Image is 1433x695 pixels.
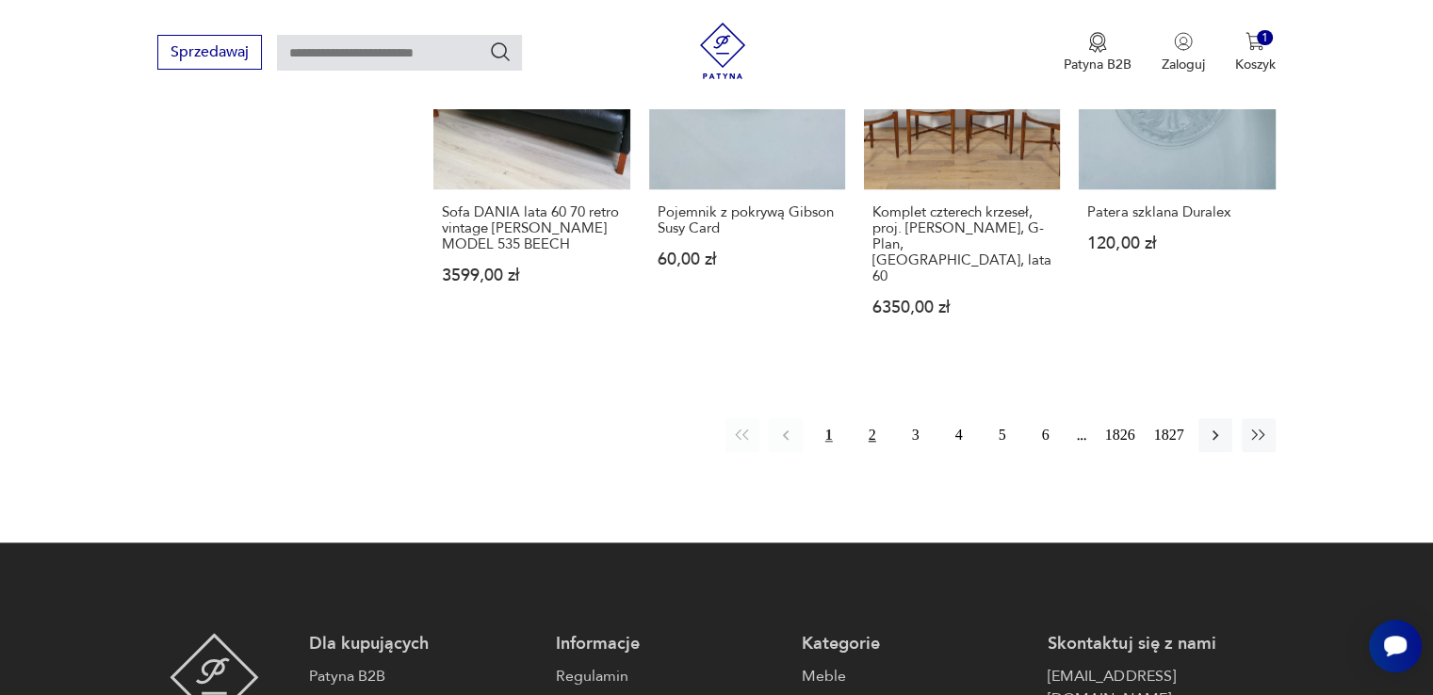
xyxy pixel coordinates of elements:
a: Sprzedawaj [157,47,262,60]
h3: Patera szklana Duralex [1087,204,1266,220]
a: Regulamin [556,665,783,687]
h3: Pojemnik z pokrywą Gibson Susy Card [658,204,837,236]
p: Koszyk [1235,56,1276,73]
button: Patyna B2B [1064,32,1132,73]
p: Patyna B2B [1064,56,1132,73]
a: Ikona medaluPatyna B2B [1064,32,1132,73]
img: Patyna - sklep z meblami i dekoracjami vintage [694,23,751,79]
button: 5 [985,418,1019,452]
button: 6 [1029,418,1063,452]
p: Kategorie [802,633,1029,655]
button: 1826 [1100,418,1140,452]
p: Informacje [556,633,783,655]
button: 2 [855,418,889,452]
button: 1 [812,418,846,452]
p: Dla kupujących [309,633,536,655]
img: Ikona medalu [1088,32,1107,53]
h3: Sofa DANIA lata 60 70 retro vintage [PERSON_NAME] MODEL 535 BEECH [442,204,621,252]
h3: Komplet czterech krzeseł, proj. [PERSON_NAME], G-Plan, [GEOGRAPHIC_DATA], lata 60 [872,204,1051,284]
p: 120,00 zł [1087,235,1266,251]
button: Szukaj [489,40,512,63]
p: 60,00 zł [658,251,837,267]
a: Meble [802,665,1029,687]
p: 3599,00 zł [442,267,621,283]
img: Ikona koszyka [1246,32,1264,51]
button: Sprzedawaj [157,35,262,70]
p: Skontaktuj się z nami [1048,633,1275,655]
iframe: Smartsupp widget button [1369,620,1422,672]
button: 4 [942,418,976,452]
p: Zaloguj [1162,56,1205,73]
p: 6350,00 zł [872,299,1051,315]
button: 1Koszyk [1235,32,1276,73]
button: 1827 [1149,418,1189,452]
button: 3 [899,418,933,452]
a: Patyna B2B [309,665,536,687]
img: Ikonka użytkownika [1174,32,1193,51]
button: Zaloguj [1162,32,1205,73]
div: 1 [1257,30,1273,46]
